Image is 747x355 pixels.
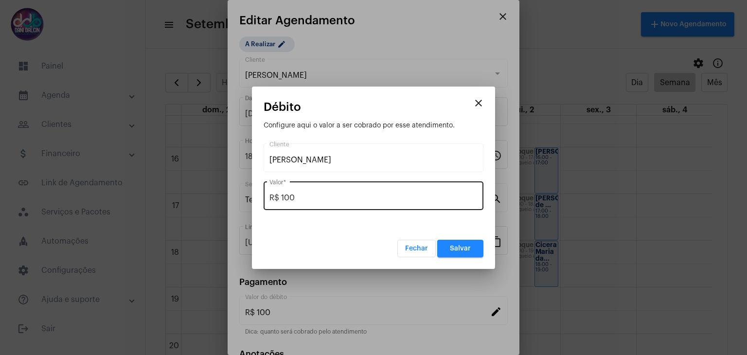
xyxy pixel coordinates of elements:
span: Configure aqui o valor a ser cobrado por esse atendimento. [264,122,455,129]
span: Débito [264,101,301,113]
input: Valor [269,194,478,202]
button: Fechar [397,240,436,257]
mat-icon: close [473,97,484,109]
span: Salvar [450,245,471,252]
span: Fechar [405,245,428,252]
input: Pesquisar cliente [269,156,478,164]
button: Salvar [437,240,483,257]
